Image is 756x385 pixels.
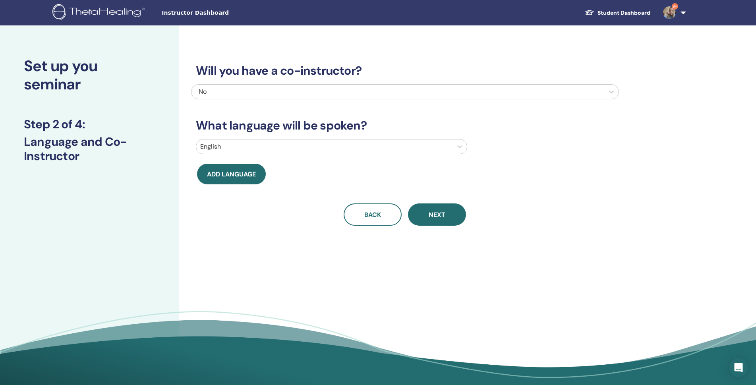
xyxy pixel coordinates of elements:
h3: What language will be spoken? [191,118,619,133]
img: graduation-cap-white.svg [585,9,594,16]
img: default.jpg [663,6,676,19]
span: Back [364,211,381,219]
img: logo.png [52,4,147,22]
a: Student Dashboard [578,6,657,20]
span: No [199,87,207,96]
h3: Will you have a co-instructor? [191,64,619,78]
h2: Set up you seminar [24,57,155,93]
button: Add language [197,164,266,184]
div: Open Intercom Messenger [729,358,748,377]
span: Instructor Dashboard [162,9,281,17]
span: Next [429,211,445,219]
font: Student Dashboard [597,9,650,16]
h3: Language and Co-Instructor [24,135,155,163]
span: 9+ [672,3,678,10]
button: Back [344,203,402,226]
h3: Step 2 of 4 : [24,117,155,132]
span: Add language [207,170,256,178]
button: Next [408,203,466,226]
